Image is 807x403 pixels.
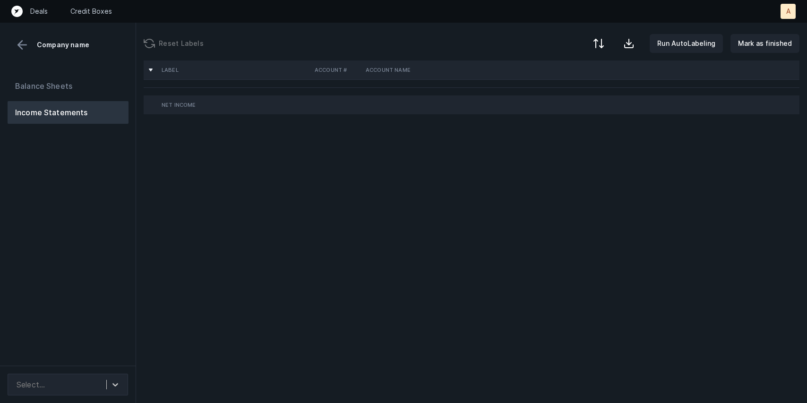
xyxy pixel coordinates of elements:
th: Label [158,60,311,79]
div: Select... [17,379,45,390]
a: Credit Boxes [70,7,112,16]
th: Account Name [362,60,477,79]
p: Run AutoLabeling [657,38,715,49]
th: Account # [311,60,362,79]
div: Company name [8,38,128,52]
td: Net Income [158,95,311,114]
button: Balance Sheets [8,75,129,97]
button: A [781,4,796,19]
p: A [786,7,790,16]
button: Mark as finished [730,34,799,53]
button: Run AutoLabeling [650,34,723,53]
p: Mark as finished [738,38,792,49]
a: Deals [30,7,48,16]
button: Income Statements [8,101,129,124]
